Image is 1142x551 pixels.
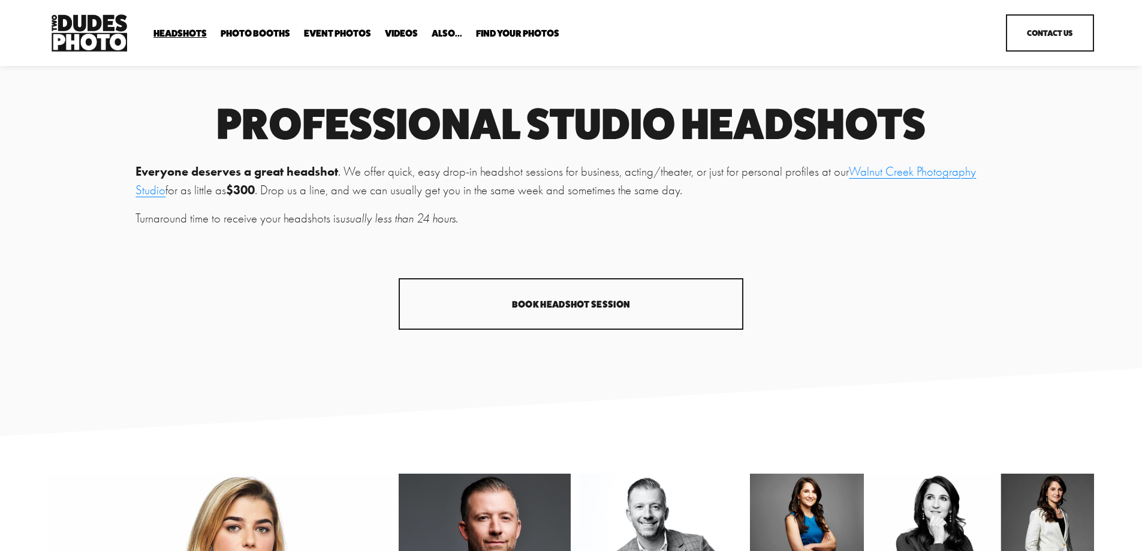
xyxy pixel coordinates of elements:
a: folder dropdown [432,28,462,40]
span: Also... [432,29,462,38]
a: Videos [385,28,418,40]
strong: $300 [226,182,255,197]
a: folder dropdown [153,28,207,40]
em: usually less than 24 hours [340,211,456,225]
img: Two Dudes Photo | Headshots, Portraits &amp; Photo Booths [48,11,131,55]
a: folder dropdown [221,28,290,40]
a: Walnut Creek Photography Studio [135,164,976,197]
a: folder dropdown [476,28,559,40]
a: Contact Us [1006,14,1094,52]
span: Headshots [153,29,207,38]
a: Book Headshot Session [399,278,743,330]
p: . We offer quick, easy drop-in headshot sessions for business, acting/theater, or just for person... [135,162,1006,200]
h1: Professional Studio Headshots [135,104,1006,143]
strong: Everyone deserves a great headshot [135,164,338,179]
p: Turnaround time to receive your headshots is . [135,209,1006,228]
span: Photo Booths [221,29,290,38]
a: Event Photos [304,28,371,40]
span: Find Your Photos [476,29,559,38]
